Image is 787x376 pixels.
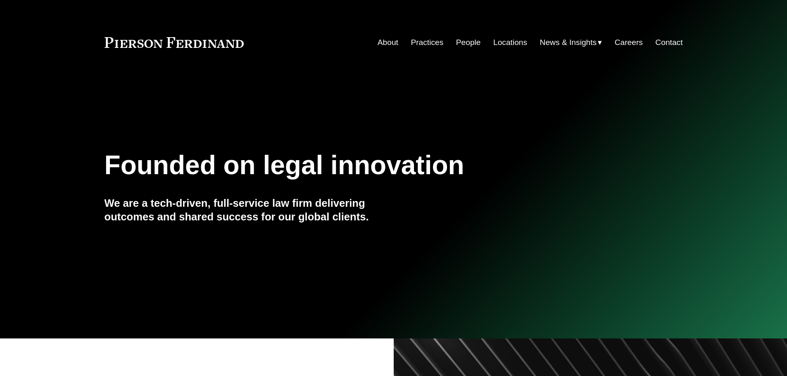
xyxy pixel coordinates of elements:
a: About [378,35,398,50]
a: Careers [615,35,643,50]
h4: We are a tech-driven, full-service law firm delivering outcomes and shared success for our global... [105,196,394,223]
a: folder dropdown [540,35,602,50]
a: Contact [655,35,682,50]
a: Locations [493,35,527,50]
h1: Founded on legal innovation [105,150,587,180]
a: People [456,35,481,50]
span: News & Insights [540,35,597,50]
a: Practices [411,35,443,50]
